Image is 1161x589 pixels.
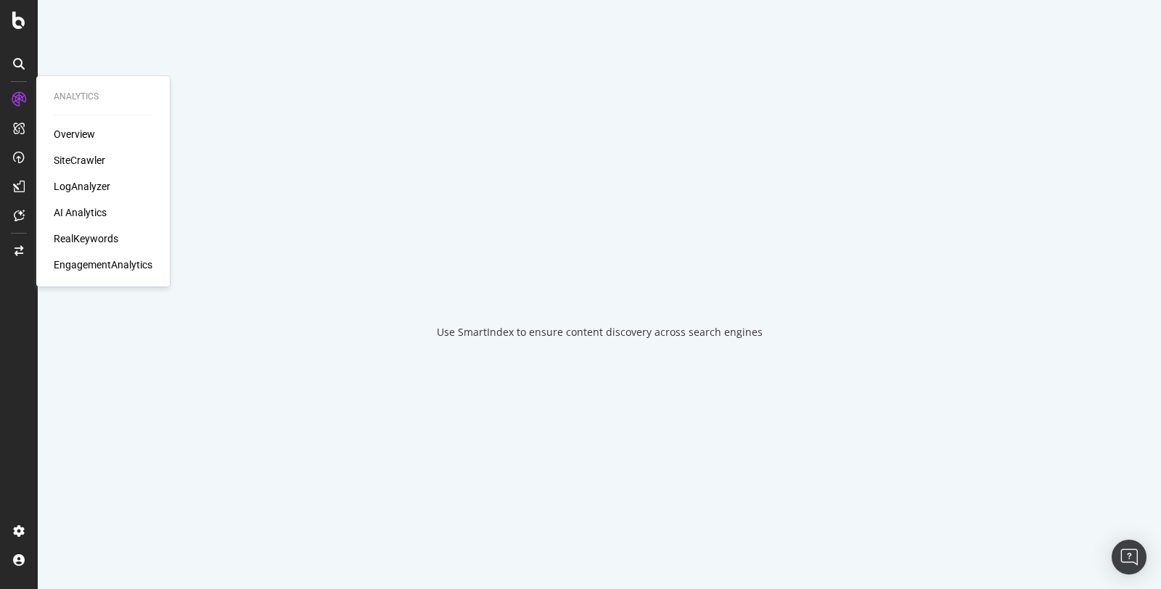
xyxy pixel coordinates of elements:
[1112,540,1146,574] div: Open Intercom Messenger
[54,127,95,141] a: Overview
[547,250,652,302] div: animation
[54,258,152,272] a: EngagementAnalytics
[437,325,763,339] div: Use SmartIndex to ensure content discovery across search engines
[54,91,152,103] div: Analytics
[54,179,110,194] a: LogAnalyzer
[54,205,107,220] a: AI Analytics
[54,153,105,168] a: SiteCrawler
[54,231,118,246] a: RealKeywords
